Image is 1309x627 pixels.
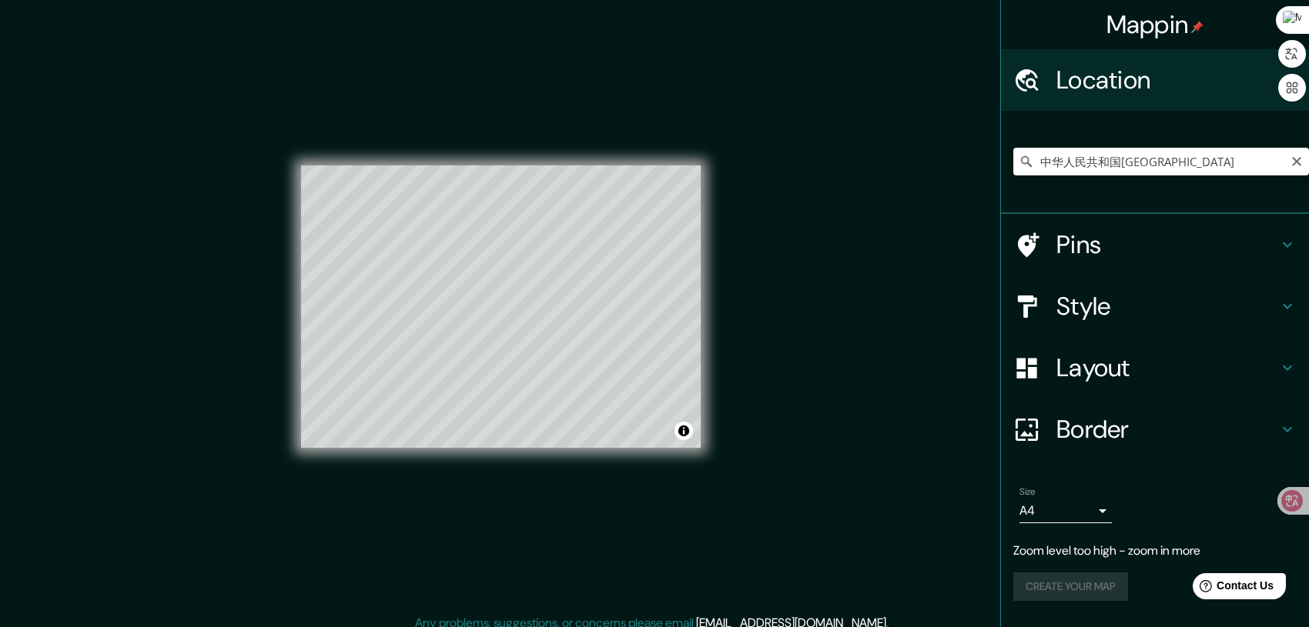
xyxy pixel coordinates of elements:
p: Zoom level too high - zoom in more [1013,542,1297,560]
input: Pick your city or area [1013,148,1309,175]
div: Layout [1001,337,1309,399]
img: pin-icon.png [1191,21,1204,33]
h4: Location [1056,65,1278,95]
div: A4 [1019,499,1112,523]
div: Location [1001,49,1309,111]
div: Pins [1001,214,1309,275]
button: Toggle attribution [675,422,693,440]
button: Clear [1291,153,1303,168]
h4: Style [1056,291,1278,322]
h4: Layout [1056,352,1278,383]
h4: Mappin [1106,9,1204,40]
div: Border [1001,399,1309,460]
h4: Pins [1056,229,1278,260]
iframe: Help widget launcher [1172,567,1292,610]
div: Style [1001,275,1309,337]
label: Size [1019,485,1036,499]
h4: Border [1056,414,1278,445]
